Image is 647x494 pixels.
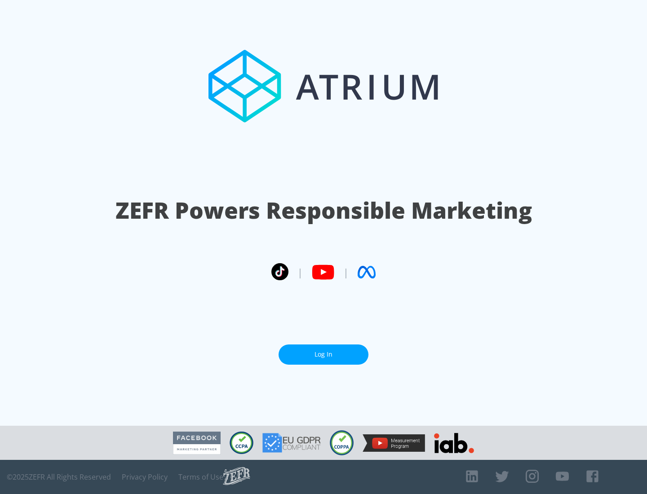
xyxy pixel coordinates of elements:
img: COPPA Compliant [330,430,354,455]
a: Privacy Policy [122,472,168,481]
img: IAB [434,433,474,453]
img: CCPA Compliant [230,432,253,454]
span: © 2025 ZEFR All Rights Reserved [7,472,111,481]
h1: ZEFR Powers Responsible Marketing [115,195,532,226]
a: Log In [279,344,368,365]
img: Facebook Marketing Partner [173,432,221,454]
img: GDPR Compliant [262,433,321,453]
span: | [343,265,349,279]
img: YouTube Measurement Program [363,434,425,452]
span: | [297,265,303,279]
a: Terms of Use [178,472,223,481]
